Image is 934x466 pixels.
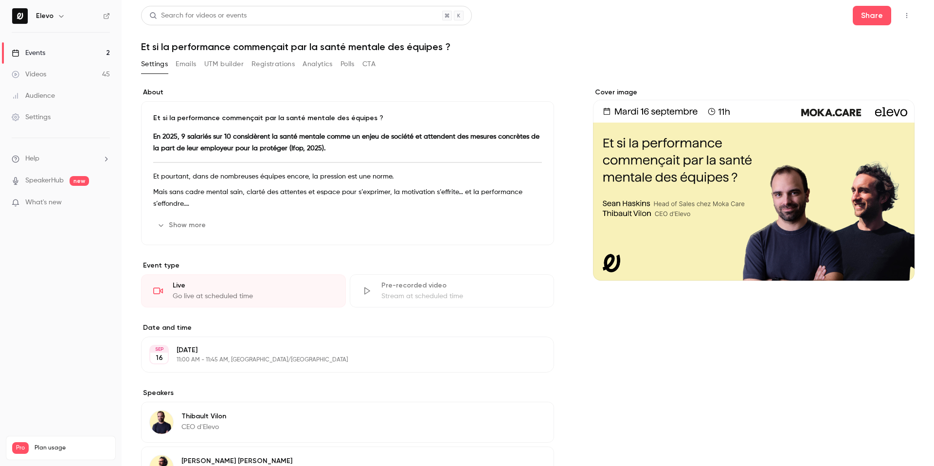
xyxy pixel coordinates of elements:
h6: Elevo [36,11,54,21]
button: Registrations [251,56,295,72]
p: Thibault Vilon [181,412,226,421]
strong: En 2025, 9 salariés sur 10 considèrent la santé mentale comme un enjeu de société et attendent de... [153,133,539,152]
div: Events [12,48,45,58]
button: Share [853,6,891,25]
p: CEO d'Elevo [181,422,226,432]
label: About [141,88,554,97]
div: SEP [150,346,168,353]
img: Elevo [12,8,28,24]
div: Pre-recorded videoStream at scheduled time [350,274,555,307]
li: help-dropdown-opener [12,154,110,164]
div: Pre-recorded video [381,281,542,290]
div: Live [173,281,334,290]
p: 16 [156,353,163,363]
button: Show more [153,217,212,233]
button: Analytics [303,56,333,72]
span: new [70,176,89,186]
h1: Et si la performance commençait par la santé mentale des équipes ? [141,41,915,53]
div: Settings [12,112,51,122]
span: What's new [25,197,62,208]
div: Go live at scheduled time [173,291,334,301]
button: Emails [176,56,196,72]
p: 11:00 AM - 11:45 AM, [GEOGRAPHIC_DATA]/[GEOGRAPHIC_DATA] [177,356,503,364]
p: [PERSON_NAME] [PERSON_NAME] [181,456,491,466]
span: Help [25,154,39,164]
label: Date and time [141,323,554,333]
section: Cover image [593,88,915,281]
div: Audience [12,91,55,101]
button: UTM builder [204,56,244,72]
img: Thibault Vilon [150,411,173,434]
p: Et pourtant, dans de nombreuses équipes encore, la pression est une norme. [153,171,542,182]
span: Plan usage [35,444,109,452]
button: Polls [341,56,355,72]
p: [DATE] [177,345,503,355]
div: Thibault VilonThibault VilonCEO d'Elevo [141,402,554,443]
p: Mais sans cadre mental sain, clarté des attentes et espace pour s’exprimer, la motivation s’effri... [153,186,542,210]
iframe: Noticeable Trigger [98,198,110,207]
p: Event type [141,261,554,270]
label: Cover image [593,88,915,97]
div: Videos [12,70,46,79]
label: Speakers [141,388,554,398]
button: CTA [362,56,376,72]
div: Stream at scheduled time [381,291,542,301]
p: Et si la performance commençait par la santé mentale des équipes ? [153,113,542,123]
div: Search for videos or events [149,11,247,21]
span: Pro [12,442,29,454]
a: SpeakerHub [25,176,64,186]
div: LiveGo live at scheduled time [141,274,346,307]
button: Settings [141,56,168,72]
